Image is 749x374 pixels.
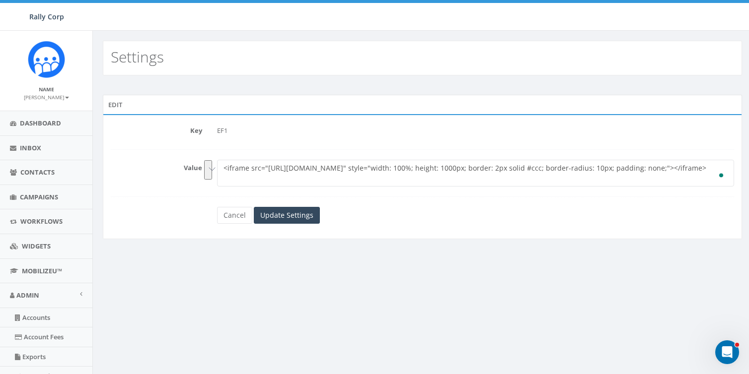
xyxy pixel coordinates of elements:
h2: Settings [111,49,164,65]
span: Contacts [20,168,55,177]
a: [PERSON_NAME] [24,92,69,101]
label: Key [103,123,210,135]
span: Campaigns [20,192,58,201]
div: EF1 [217,123,734,139]
div: Edit [103,95,742,115]
textarea: To enrich screen reader interactions, please activate Accessibility in Grammarly extension settings [217,160,734,187]
span: Dashboard [20,119,61,127]
a: Cancel [217,207,252,224]
small: [PERSON_NAME] [24,94,69,101]
img: Icon_1.png [28,41,65,78]
span: Inbox [20,143,41,152]
label: Value [103,160,210,173]
iframe: Intercom live chat [715,340,739,364]
span: Rally Corp [29,12,64,21]
span: Admin [16,291,39,300]
span: Workflows [20,217,63,226]
small: Name [39,86,54,93]
span: Widgets [22,242,51,250]
input: Update Settings [254,207,320,224]
span: MobilizeU™ [22,266,62,275]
